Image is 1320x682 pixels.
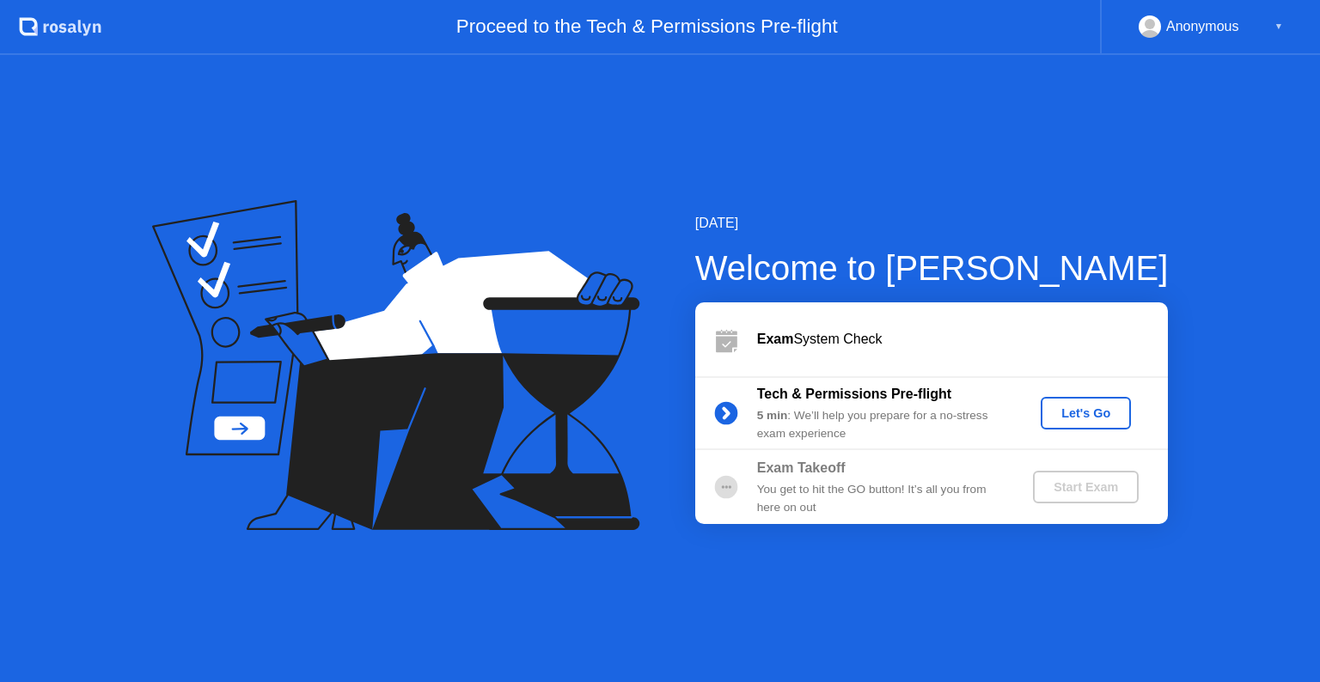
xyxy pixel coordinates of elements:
b: 5 min [757,409,788,422]
div: System Check [757,329,1168,350]
div: ▼ [1274,15,1283,38]
button: Let's Go [1041,397,1131,429]
div: Anonymous [1166,15,1239,38]
div: Start Exam [1040,480,1132,494]
b: Exam Takeoff [757,460,846,475]
b: Exam [757,332,794,346]
div: : We’ll help you prepare for a no-stress exam experience [757,407,1005,442]
div: [DATE] [695,213,1169,234]
b: Tech & Permissions Pre-flight [757,387,951,401]
div: Let's Go [1048,406,1124,420]
button: Start Exam [1033,471,1139,503]
div: You get to hit the GO button! It’s all you from here on out [757,481,1005,516]
div: Welcome to [PERSON_NAME] [695,242,1169,294]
